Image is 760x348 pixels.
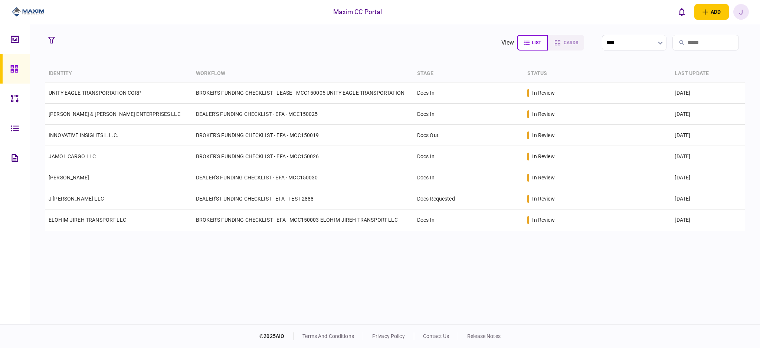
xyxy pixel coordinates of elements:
button: list [517,35,548,51]
div: in review [532,195,554,202]
a: contact us [423,333,449,339]
td: [DATE] [671,104,745,125]
a: ELOHIM-JIREH TRANSPORT LLC [49,217,126,223]
th: stage [413,65,524,82]
td: [DATE] [671,125,745,146]
th: status [524,65,671,82]
button: cards [548,35,584,51]
div: © 2025 AIO [259,332,294,340]
div: in review [532,110,554,118]
div: in review [532,174,554,181]
img: client company logo [12,6,45,17]
a: release notes [467,333,501,339]
a: [PERSON_NAME] [49,175,89,180]
div: Maxim CC Portal [333,7,382,17]
td: DEALER'S FUNDING CHECKLIST - EFA - MCC150030 [192,167,413,188]
button: J [733,4,749,20]
td: BROKER'S FUNDING CHECKLIST - EFA - MCC150026 [192,146,413,167]
div: view [501,38,514,47]
td: BROKER'S FUNDING CHECKLIST - EFA - MCC150019 [192,125,413,146]
a: privacy policy [372,333,405,339]
td: Docs In [413,104,524,125]
td: BROKER'S FUNDING CHECKLIST - EFA - MCC150003 ELOHIM-JIREH TRANSPORT LLC [192,209,413,231]
div: in review [532,131,554,139]
td: BROKER'S FUNDING CHECKLIST - LEASE - MCC150005 UNITY EAGLE TRANSPORTATION [192,82,413,104]
a: terms and conditions [302,333,354,339]
td: Docs In [413,167,524,188]
div: in review [532,216,554,224]
td: [DATE] [671,146,745,167]
div: in review [532,153,554,160]
td: Docs Requested [413,188,524,209]
td: [DATE] [671,209,745,231]
th: identity [45,65,192,82]
button: open adding identity options [694,4,729,20]
a: INNOVATIVE INSIGHTS L.L.C. [49,132,118,138]
a: J [PERSON_NAME] LLC [49,196,104,202]
td: [DATE] [671,188,745,209]
a: JAMOL CARGO LLC [49,153,96,159]
td: Docs In [413,82,524,104]
td: Docs In [413,146,524,167]
td: DEALER'S FUNDING CHECKLIST - EFA - MCC150025 [192,104,413,125]
span: list [532,40,541,45]
span: cards [564,40,578,45]
td: [DATE] [671,82,745,104]
td: [DATE] [671,167,745,188]
td: Docs In [413,209,524,231]
td: DEALER'S FUNDING CHECKLIST - EFA - TEST 2888 [192,188,413,209]
a: UNITY EAGLE TRANSPORTATION CORP [49,90,142,96]
td: Docs Out [413,125,524,146]
th: workflow [192,65,413,82]
a: [PERSON_NAME] & [PERSON_NAME] ENTERPRISES LLC [49,111,181,117]
div: in review [532,89,554,97]
th: last update [671,65,745,82]
button: open notifications list [674,4,690,20]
